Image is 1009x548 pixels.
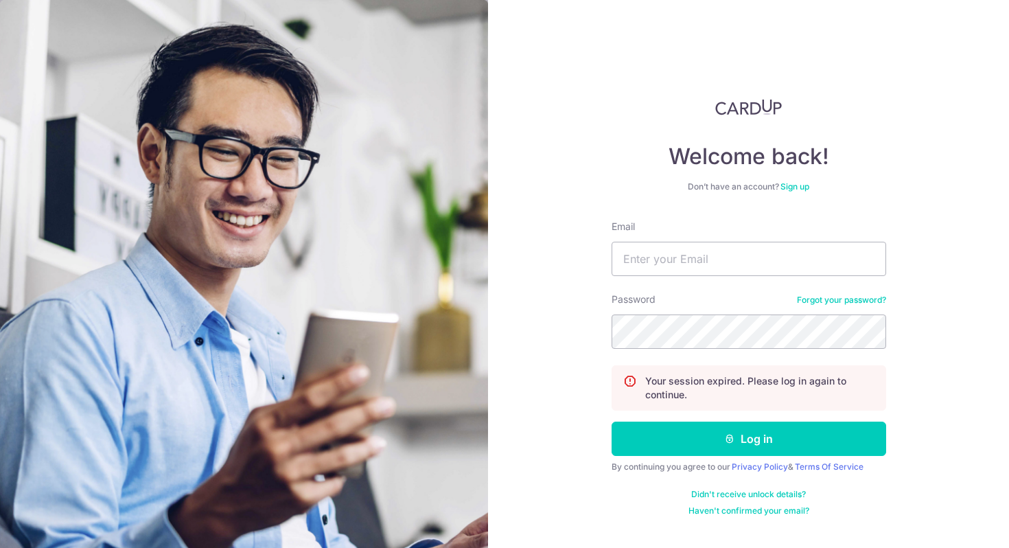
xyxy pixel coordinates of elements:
button: Log in [612,422,886,456]
label: Email [612,220,635,233]
label: Password [612,293,656,306]
input: Enter your Email [612,242,886,276]
a: Forgot your password? [797,295,886,306]
p: Your session expired. Please log in again to continue. [645,374,874,402]
a: Haven't confirmed your email? [688,505,809,516]
a: Sign up [780,181,809,192]
h4: Welcome back! [612,143,886,170]
a: Didn't receive unlock details? [691,489,806,500]
a: Terms Of Service [795,461,863,472]
div: Don’t have an account? [612,181,886,192]
img: CardUp Logo [715,99,782,115]
a: Privacy Policy [732,461,788,472]
div: By continuing you agree to our & [612,461,886,472]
